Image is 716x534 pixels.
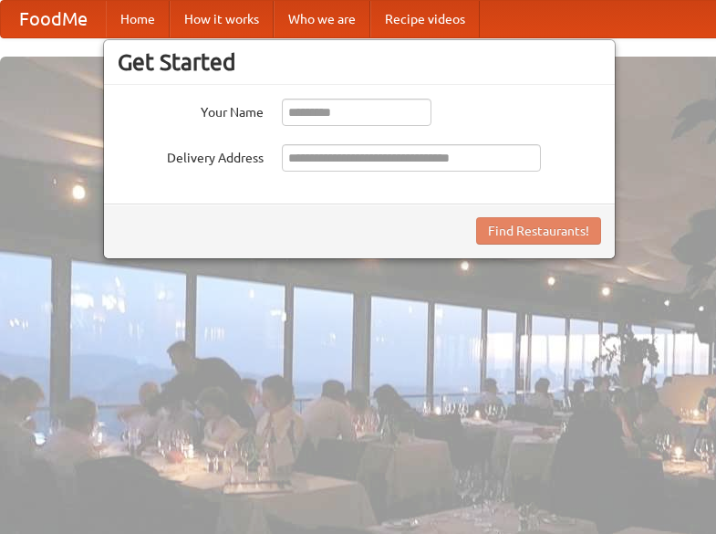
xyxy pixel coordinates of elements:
[274,1,370,37] a: Who we are
[106,1,170,37] a: Home
[476,217,601,245] button: Find Restaurants!
[1,1,106,37] a: FoodMe
[170,1,274,37] a: How it works
[118,99,264,121] label: Your Name
[118,48,601,76] h3: Get Started
[118,144,264,167] label: Delivery Address
[370,1,480,37] a: Recipe videos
